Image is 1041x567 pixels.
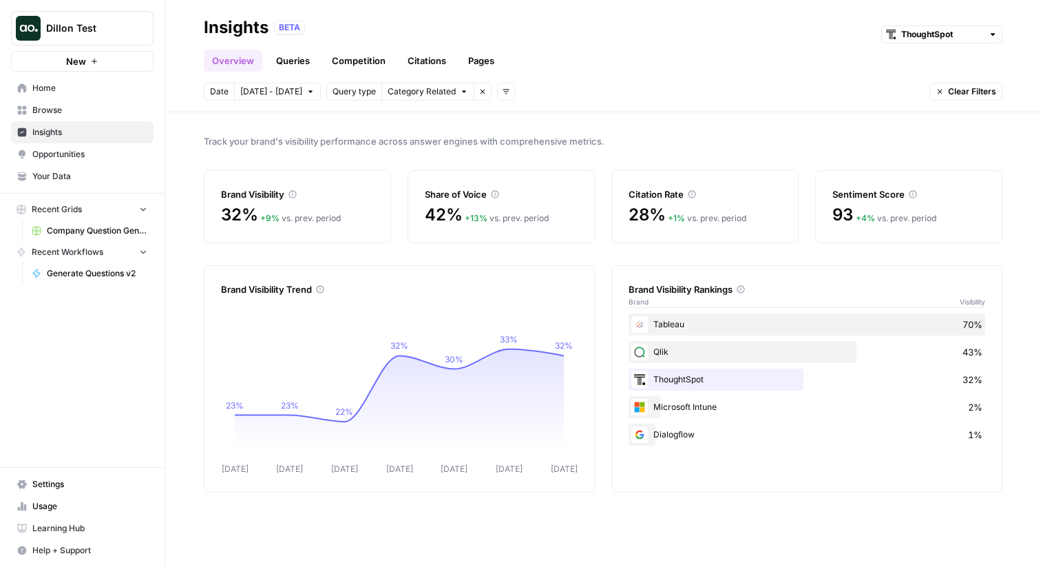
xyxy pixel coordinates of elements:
[260,213,280,223] span: + 9 %
[32,126,147,138] span: Insights
[46,21,129,35] span: Dillon Test
[445,354,463,364] tspan: 30%
[240,85,302,98] span: [DATE] - [DATE]
[32,522,147,535] span: Learning Hub
[25,262,154,285] a: Generate Questions v2
[32,170,147,183] span: Your Data
[968,400,982,414] span: 2%
[274,21,305,34] div: BETA
[204,134,1002,148] span: Track your brand's visibility performance across answer engines with comprehensive metrics.
[268,50,318,72] a: Queries
[631,371,648,388] img: em6uifynyh9mio6ldxz8kkfnatao
[11,121,154,143] a: Insights
[222,464,249,474] tspan: [DATE]
[11,99,154,121] a: Browse
[32,82,147,94] span: Home
[386,464,413,474] tspan: [DATE]
[555,340,573,351] tspan: 32%
[629,313,985,336] div: Tableau
[11,165,154,187] a: Your Data
[324,50,394,72] a: Competition
[16,16,41,41] img: Dillon Test Logo
[465,213,487,223] span: + 13 %
[221,204,257,226] span: 32%
[32,544,147,557] span: Help + Support
[856,213,875,223] span: + 4 %
[11,473,154,495] a: Settings
[399,50,454,72] a: Citations
[32,478,147,491] span: Settings
[500,334,518,344] tspan: 33%
[335,406,353,417] tspan: 22%
[276,464,303,474] tspan: [DATE]
[66,54,86,68] span: New
[388,85,456,98] span: Category Related
[629,396,985,418] div: Microsoft Intune
[631,426,648,443] img: yl4xathz0bu0psn9qrewxmnjolkn
[47,225,147,237] span: Company Question Generation
[11,242,154,262] button: Recent Workflows
[668,212,746,225] div: vs. prev. period
[226,400,244,411] tspan: 23%
[629,424,985,446] div: Dialogflow
[465,212,549,225] div: vs. prev. period
[901,28,982,41] input: ThoughtSpot
[11,539,154,561] button: Help + Support
[631,399,648,415] img: aln7fzklr3l99mnai0z5kuqxmnn3
[629,296,649,307] span: Brand
[11,517,154,539] a: Learning Hub
[32,246,103,258] span: Recent Workflows
[32,148,147,161] span: Opportunities
[32,104,147,116] span: Browse
[204,50,262,72] a: Overview
[551,464,578,474] tspan: [DATE]
[960,296,985,307] span: Visibility
[204,17,269,39] div: Insights
[631,344,648,360] img: xsqu0h2hwbvu35u0l79dsjlrovy7
[234,83,321,101] button: [DATE] - [DATE]
[963,345,982,359] span: 43%
[11,51,154,72] button: New
[390,340,408,351] tspan: 32%
[11,77,154,99] a: Home
[425,204,462,226] span: 42%
[425,187,578,201] div: Share of Voice
[32,203,82,216] span: Recent Grids
[832,187,985,201] div: Sentiment Score
[11,11,154,45] button: Workspace: Dillon Test
[856,212,936,225] div: vs. prev. period
[281,400,299,411] tspan: 23%
[221,187,374,201] div: Brand Visibility
[210,85,229,98] span: Date
[32,500,147,513] span: Usage
[11,143,154,165] a: Opportunities
[629,187,781,201] div: Citation Rate
[629,369,985,391] div: ThoughtSpot
[333,85,376,98] span: Query type
[968,428,982,442] span: 1%
[832,204,853,226] span: 93
[221,282,578,296] div: Brand Visibility Trend
[631,316,648,333] img: kdf4ucm9w1dsh35th9k7a1vc8tb6
[25,220,154,242] a: Company Question Generation
[668,213,685,223] span: + 1 %
[629,204,665,226] span: 28%
[381,83,474,101] button: Category Related
[948,85,996,98] span: Clear Filters
[460,50,503,72] a: Pages
[11,495,154,517] a: Usage
[629,282,985,296] div: Brand Visibility Rankings
[496,464,523,474] tspan: [DATE]
[963,373,982,386] span: 32%
[47,267,147,280] span: Generate Questions v2
[331,464,358,474] tspan: [DATE]
[260,212,341,225] div: vs. prev. period
[11,199,154,220] button: Recent Grids
[441,464,467,474] tspan: [DATE]
[963,318,982,331] span: 70%
[629,341,985,363] div: Qlik
[929,83,1002,101] button: Clear Filters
